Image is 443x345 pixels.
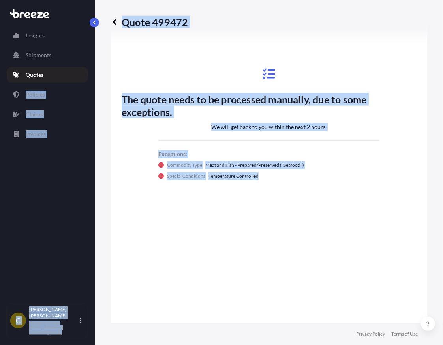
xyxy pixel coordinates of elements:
[26,51,51,59] p: Shipments
[26,130,46,138] p: Invoices
[26,32,45,39] p: Insights
[167,161,202,169] p: Commodity Type
[26,91,45,99] p: Policies
[7,126,88,142] a: Invoices
[7,87,88,103] a: Policies
[158,150,379,158] p: Exceptions:
[26,110,43,118] p: Claims
[167,172,205,180] p: Special Conditions
[7,106,88,122] a: Claims
[7,67,88,83] a: Quotes
[7,28,88,43] a: Insights
[356,331,385,337] a: Privacy Policy
[211,123,327,131] p: We will get back to you within the next 2 hours.
[16,317,21,324] span: C
[29,321,78,335] p: [PERSON_NAME][EMAIL_ADDRESS][DOMAIN_NAME]
[111,16,188,28] p: Quote 499472
[26,71,43,79] p: Quotes
[29,306,78,319] p: [PERSON_NAME] [PERSON_NAME]
[205,161,304,169] p: Meat and Fish - Prepared/Preserved ("Seafood")
[208,172,259,180] p: Temperature Controlled
[122,93,416,118] p: The quote needs to be processed manually, due to some exceptions.
[7,47,88,63] a: Shipments
[391,331,418,337] a: Terms of Use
